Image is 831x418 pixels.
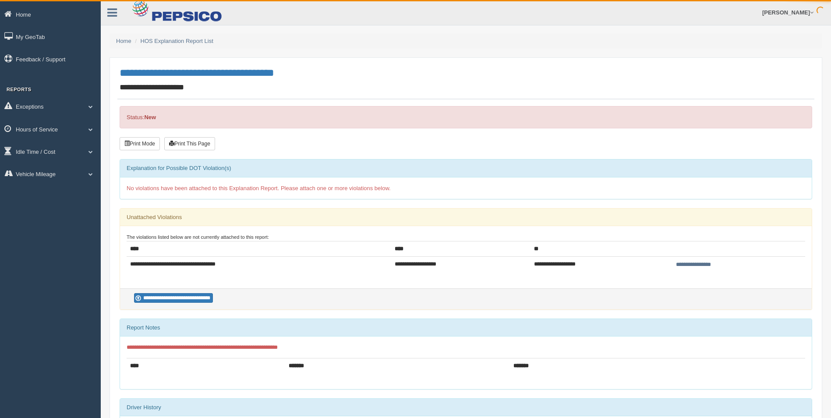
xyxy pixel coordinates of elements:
[141,38,213,44] a: HOS Explanation Report List
[116,38,131,44] a: Home
[164,137,215,150] button: Print This Page
[144,114,156,120] strong: New
[120,399,812,416] div: Driver History
[120,106,812,128] div: Status:
[120,209,812,226] div: Unattached Violations
[120,319,812,337] div: Report Notes
[127,185,391,191] span: No violations have been attached to this Explanation Report. Please attach one or more violations...
[120,137,160,150] button: Print Mode
[120,159,812,177] div: Explanation for Possible DOT Violation(s)
[127,234,269,240] small: The violations listed below are not currently attached to this report:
